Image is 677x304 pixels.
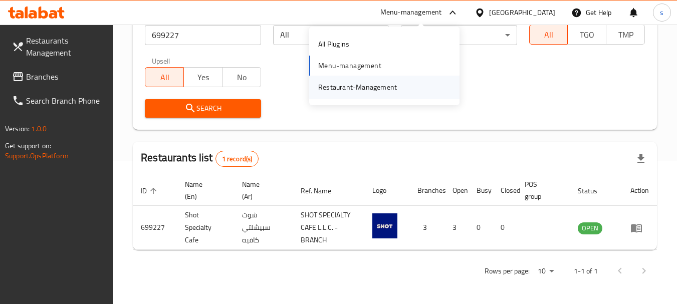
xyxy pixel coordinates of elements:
[4,89,113,113] a: Search Branch Phone
[145,67,184,87] button: All
[409,206,444,250] td: 3
[216,154,259,164] span: 1 record(s)
[153,102,253,115] span: Search
[141,185,160,197] span: ID
[227,70,257,85] span: No
[4,65,113,89] a: Branches
[493,206,517,250] td: 0
[183,67,222,87] button: Yes
[630,222,649,234] div: Menu
[629,147,653,171] div: Export file
[215,151,259,167] div: Total records count
[493,175,517,206] th: Closed
[578,185,610,197] span: Status
[188,70,218,85] span: Yes
[364,175,409,206] th: Logo
[578,222,602,234] span: OPEN
[5,139,51,152] span: Get support on:
[31,122,47,135] span: 1.0.0
[610,28,641,42] span: TMP
[293,206,365,250] td: SHOT SPECIALTY CAFE L.L.C. - BRANCH
[534,264,558,279] div: Rows per page:
[26,95,105,107] span: Search Branch Phone
[222,67,261,87] button: No
[529,25,568,45] button: All
[525,178,558,202] span: POS group
[152,57,170,64] label: Upsell
[534,28,564,42] span: All
[26,71,105,83] span: Branches
[141,150,259,167] h2: Restaurants list
[485,265,530,277] p: Rows per page:
[133,175,657,250] table: enhanced table
[4,29,113,65] a: Restaurants Management
[444,175,469,206] th: Open
[273,25,389,45] div: All
[301,185,344,197] span: Ref. Name
[606,25,645,45] button: TMP
[145,25,261,45] input: Search for restaurant name or ID..
[318,39,349,50] div: All Plugins
[567,25,606,45] button: TGO
[469,206,493,250] td: 0
[177,206,234,250] td: Shot Specialty Cafe
[234,206,293,250] td: شوت سبيشلتي كافيه
[489,7,555,18] div: [GEOGRAPHIC_DATA]
[5,149,69,162] a: Support.OpsPlatform
[372,213,397,238] img: Shot Specialty Cafe
[149,70,180,85] span: All
[572,28,602,42] span: TGO
[318,82,397,93] div: Restaurant-Management
[145,99,261,118] button: Search
[5,122,30,135] span: Version:
[444,206,469,250] td: 3
[185,178,222,202] span: Name (En)
[574,265,598,277] p: 1-1 of 1
[469,175,493,206] th: Busy
[409,175,444,206] th: Branches
[26,35,105,59] span: Restaurants Management
[380,7,442,19] div: Menu-management
[242,178,281,202] span: Name (Ar)
[660,7,663,18] span: s
[133,206,177,250] td: 699227
[622,175,657,206] th: Action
